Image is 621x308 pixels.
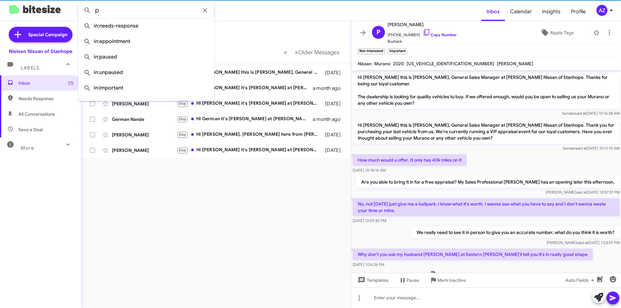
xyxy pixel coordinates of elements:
[322,132,346,138] div: [DATE]
[353,119,620,144] p: Hi [PERSON_NAME] this is [PERSON_NAME], General Sales Manager at [PERSON_NAME] Nissan of Stanhope...
[177,115,313,123] div: Hi German it's [PERSON_NAME] at [PERSON_NAME] Nissan of Stanhope. I just wanted to thank you for ...
[353,168,386,173] span: [DATE] 10:18:16 AM
[83,18,209,34] span: in:needs-response
[9,48,72,55] div: Nielsen Nissan of Stanhope
[179,117,187,121] span: Stop
[9,27,72,42] a: Special Campaign
[353,218,386,223] span: [DATE] 12:59:30 PM
[322,101,346,107] div: [DATE]
[353,71,620,109] p: Hi [PERSON_NAME] this is [PERSON_NAME], General Sales Manager at [PERSON_NAME] Nissan of Stanhope...
[387,28,457,38] span: [PHONE_NUMBER]
[177,84,313,92] div: Hi [PERSON_NAME] it's [PERSON_NAME] at [PERSON_NAME] Nissan of Stanhope. I just wanted to thank y...
[566,2,591,21] a: Profile
[353,154,467,166] p: How much would u offer. It only has 40k miles on it
[358,61,372,67] span: Nissan
[179,133,187,137] span: Stop
[68,80,73,86] span: (1)
[179,148,187,152] span: Stop
[550,27,574,38] span: Apply Tags
[351,274,394,286] button: Templates
[83,80,209,96] span: in:important
[177,146,322,154] div: Hi [PERSON_NAME] it's [PERSON_NAME] at [PERSON_NAME] Nissan of Stanhope. I just wanted to thank y...
[21,145,34,151] span: More
[177,131,322,138] div: Hi [PERSON_NAME]. [PERSON_NAME] here from [PERSON_NAME] Nissan of Stanhope again. We’re currently...
[481,2,505,21] a: Inbox
[387,38,457,45] span: Buyback
[18,111,55,117] span: All Conversations
[322,69,346,76] div: [DATE]
[428,271,545,280] span: Tagged as 'Not-Interested' on [DATE] 1:04:28 PM
[280,46,291,59] button: Previous
[407,61,494,67] span: [US_VEHICLE_IDENTIFICATION_NUMBER]
[387,21,457,28] span: [PERSON_NAME]
[424,274,471,286] button: Mark Inactive
[313,85,346,91] div: a month ago
[497,61,533,67] span: [PERSON_NAME]
[423,32,457,37] a: Copy Number
[177,100,322,107] div: Hi [PERSON_NAME] it's [PERSON_NAME] at [PERSON_NAME] Nissan of Stanhope. Thanks again for reachin...
[505,2,537,21] a: Calendar
[575,146,587,151] span: said at
[560,274,602,286] button: Auto Fields
[83,34,209,49] span: in:appointment
[291,46,343,59] button: Next
[28,31,67,38] span: Special Campaign
[524,27,590,38] button: Apply Tags
[411,227,620,238] p: We really need to see it in person to give you an accurate number, what do you think it is worth?
[353,262,384,267] span: [DATE] 1:04:26 PM
[298,49,339,56] span: Older Messages
[83,49,209,65] span: in:paused
[374,61,390,67] span: Murano
[353,249,593,260] p: Why don't you ask my husband [PERSON_NAME] at Eastern [PERSON_NAME]'ll tell you it's in really go...
[295,48,298,56] span: »
[563,146,620,151] span: Sender [DATE] 10:11:10 AM
[18,95,73,102] span: Needs Response
[387,48,407,54] small: Important
[407,274,419,286] span: Pause
[78,3,214,18] input: Search
[577,240,588,245] span: said at
[177,69,322,76] div: Hi [PERSON_NAME] this is [PERSON_NAME], General Sales Manager at [PERSON_NAME] Nissan of Stanhope...
[562,111,620,116] span: Sender [DATE] 10:16:28 AM
[547,240,620,245] span: [PERSON_NAME] [DATE] 1:03:59 PM
[565,274,596,286] span: Auto Fields
[112,101,177,107] div: [PERSON_NAME]
[83,96,209,111] span: in:opt-out
[112,116,177,122] div: German Nande
[358,48,385,54] small: Not-Interested
[591,5,614,16] button: AZ
[576,190,587,195] span: said at
[394,274,424,286] button: Pause
[376,27,380,37] span: P
[437,274,466,286] span: Mark Inactive
[575,111,586,116] span: said at
[313,116,346,122] div: a month ago
[284,48,287,56] span: «
[112,132,177,138] div: [PERSON_NAME]
[18,126,43,133] span: Save a Deal
[356,274,388,286] span: Templates
[18,80,73,86] span: Inbox
[322,147,346,154] div: [DATE]
[596,5,607,16] div: AZ
[21,65,39,71] span: Labels
[356,176,620,188] p: Are you able to bring it in for a free appraisal? My Sales Professional [PERSON_NAME] has an open...
[546,190,620,195] span: [PERSON_NAME] [DATE] 12:57:37 PM
[83,65,209,80] span: in:unpaused
[280,46,343,59] nav: Page navigation example
[393,61,404,67] span: 2020
[353,198,620,216] p: No, not [DATE] just give me a ballpark. I know what it's worth. I wanna see what you have to say ...
[537,2,566,21] a: Insights
[179,101,187,106] span: Stop
[112,147,177,154] div: [PERSON_NAME]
